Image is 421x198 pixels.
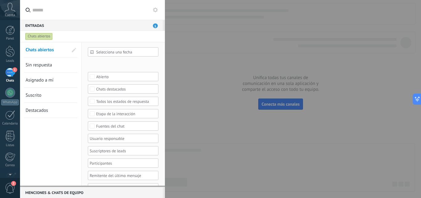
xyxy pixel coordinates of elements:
span: Cuenta [5,13,15,17]
div: Listas [1,143,19,147]
div: Calendario [1,122,19,126]
li: Asignado a mí [24,73,77,88]
a: Chats abiertos [26,42,68,57]
span: Sin respuesta [26,62,52,68]
li: Suscrito [24,88,77,103]
span: Chats abiertos [26,47,54,53]
li: Destacados [24,103,77,118]
span: Suscrito [26,92,41,98]
div: Chats abiertos [25,33,53,40]
div: Panel [1,37,19,41]
a: Sin respuesta [26,57,68,72]
span: 1 [12,67,17,72]
a: Suscrito [26,88,68,103]
div: Leads [1,59,19,63]
div: Fuentes del chat [96,124,150,128]
span: Asignado a mí [26,77,54,83]
a: Destacados [26,103,68,118]
div: Menciones & Chats de equipo [20,187,163,198]
a: Asignado a mí [26,73,68,87]
div: WhatsApp [1,99,19,105]
div: Entradas [20,20,163,31]
span: Selecciona una fecha [96,50,155,54]
span: Destacados [26,107,48,113]
li: Chats abiertos [24,42,77,57]
div: Etapa de la interacción [96,112,150,116]
div: Todos los estados de respuesta [96,99,150,104]
div: Abierto [96,74,150,79]
span: 2 [11,181,16,186]
div: Chats destacados [96,87,150,91]
span: 1 [153,23,158,28]
div: Chats [1,79,19,83]
div: Correo [1,163,19,167]
li: Sin respuesta [24,57,77,73]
